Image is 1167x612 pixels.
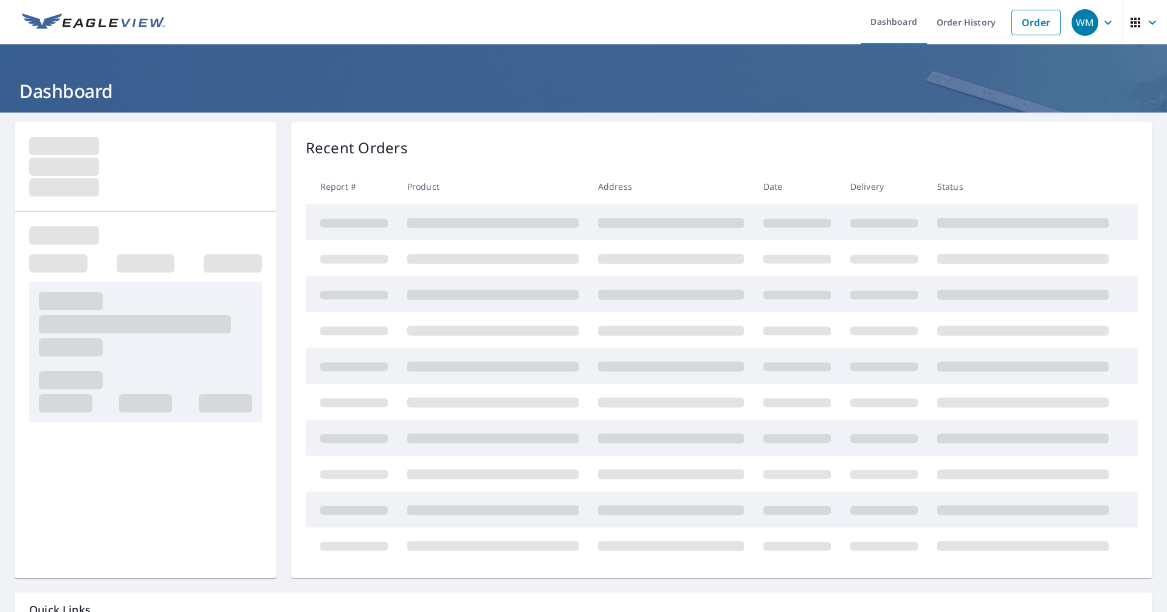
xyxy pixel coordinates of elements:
[754,169,841,204] th: Date
[22,13,165,32] img: EV Logo
[306,169,398,204] th: Report #
[841,169,928,204] th: Delivery
[1011,10,1061,35] a: Order
[1072,9,1098,36] div: WM
[928,169,1118,204] th: Status
[398,169,588,204] th: Product
[588,169,754,204] th: Address
[15,78,1152,103] h1: Dashboard
[306,137,408,159] p: Recent Orders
